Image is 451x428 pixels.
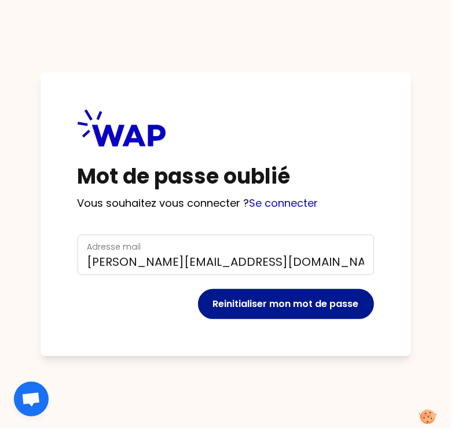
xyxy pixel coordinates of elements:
div: Ouvrir le chat [14,382,49,416]
h1: Mot de passe oublié [78,165,374,188]
label: Adresse mail [87,241,141,253]
a: Se connecter [250,196,318,210]
button: Reinitialiser mon mot de passe [198,289,374,319]
p: Vous souhaitez vous connecter ? [78,195,374,211]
